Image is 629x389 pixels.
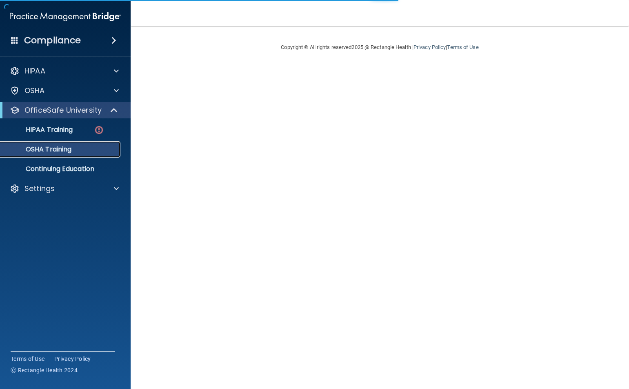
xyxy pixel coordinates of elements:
h4: Compliance [24,35,81,46]
a: OSHA [10,86,119,96]
p: OfficeSafe University [24,105,102,115]
img: PMB logo [10,9,121,25]
img: danger-circle.6113f641.png [94,125,104,135]
p: Settings [24,184,55,193]
a: Terms of Use [11,355,44,363]
a: Privacy Policy [413,44,446,50]
span: Ⓒ Rectangle Health 2024 [11,366,78,374]
a: OfficeSafe University [10,105,118,115]
p: HIPAA [24,66,45,76]
a: Privacy Policy [54,355,91,363]
a: Terms of Use [447,44,478,50]
div: Copyright © All rights reserved 2025 @ Rectangle Health | | [231,34,529,60]
p: Continuing Education [5,165,117,173]
a: Settings [10,184,119,193]
p: OSHA Training [5,145,71,153]
p: OSHA [24,86,45,96]
p: HIPAA Training [5,126,73,134]
a: HIPAA [10,66,119,76]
